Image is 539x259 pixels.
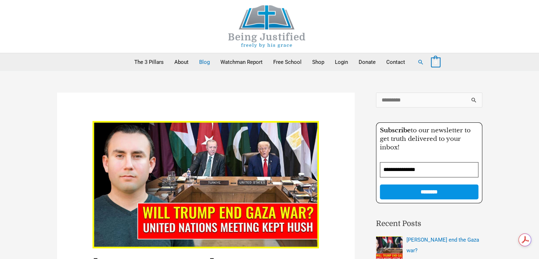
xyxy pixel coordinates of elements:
[417,59,424,65] a: Search button
[169,53,194,71] a: About
[307,53,330,71] a: Shop
[376,218,482,230] h2: Recent Posts
[353,53,381,71] a: Donate
[330,53,353,71] a: Login
[92,181,319,188] a: Read: Will Trump end the Gaza war?
[129,53,169,71] a: The 3 Pillars
[214,5,320,48] img: Being Justified
[380,127,471,151] span: to our newsletter to get truth delivered to your inbox!
[406,237,479,254] a: [PERSON_NAME] end the Gaza war?
[431,59,440,65] a: View Shopping Cart, empty
[215,53,268,71] a: Watchman Report
[129,53,410,71] nav: Primary Site Navigation
[194,53,215,71] a: Blog
[268,53,307,71] a: Free School
[381,53,410,71] a: Contact
[434,60,437,65] span: 0
[380,162,478,177] input: Email Address *
[380,127,411,134] strong: Subscribe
